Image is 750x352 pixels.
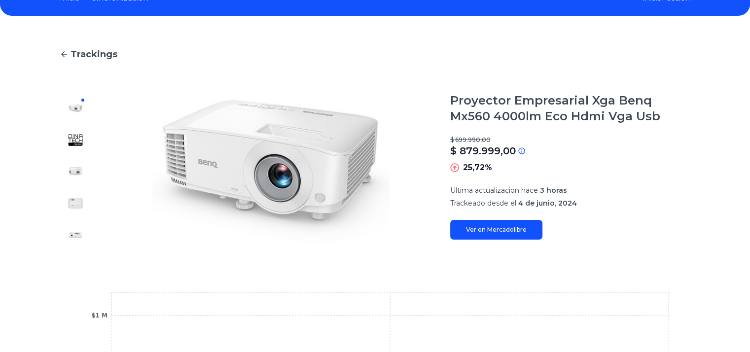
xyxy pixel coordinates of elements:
[91,312,107,319] tspan: $1 M
[450,186,538,195] span: Ultima actualizacion hace
[68,227,83,243] img: Proyector Empresarial Xga Benq Mx560 4000lm Eco Hdmi Vga Usb
[450,144,516,158] p: $ 879.999,00
[518,199,577,208] span: 4 de junio, 2024
[450,199,516,208] span: Trackeado desde el
[68,195,83,211] img: Proyector Empresarial Xga Benq Mx560 4000lm Eco Hdmi Vga Usb
[450,220,542,240] a: Ver en Mercadolibre
[450,93,691,124] h1: Proyector Empresarial Xga Benq Mx560 4000lm Eco Hdmi Vga Usb
[450,136,691,144] p: $ 699.990,00
[111,93,430,250] img: Proyector Empresarial Xga Benq Mx560 4000lm Eco Hdmi Vga Usb
[68,101,83,116] img: Proyector Empresarial Xga Benq Mx560 4000lm Eco Hdmi Vga Usb
[68,164,83,179] img: Proyector Empresarial Xga Benq Mx560 4000lm Eco Hdmi Vga Usb
[540,186,567,195] span: 3 horas
[71,47,117,61] span: Trackings
[68,132,83,148] img: Proyector Empresarial Xga Benq Mx560 4000lm Eco Hdmi Vga Usb
[60,47,691,61] a: Trackings
[463,162,492,174] p: 25,72%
